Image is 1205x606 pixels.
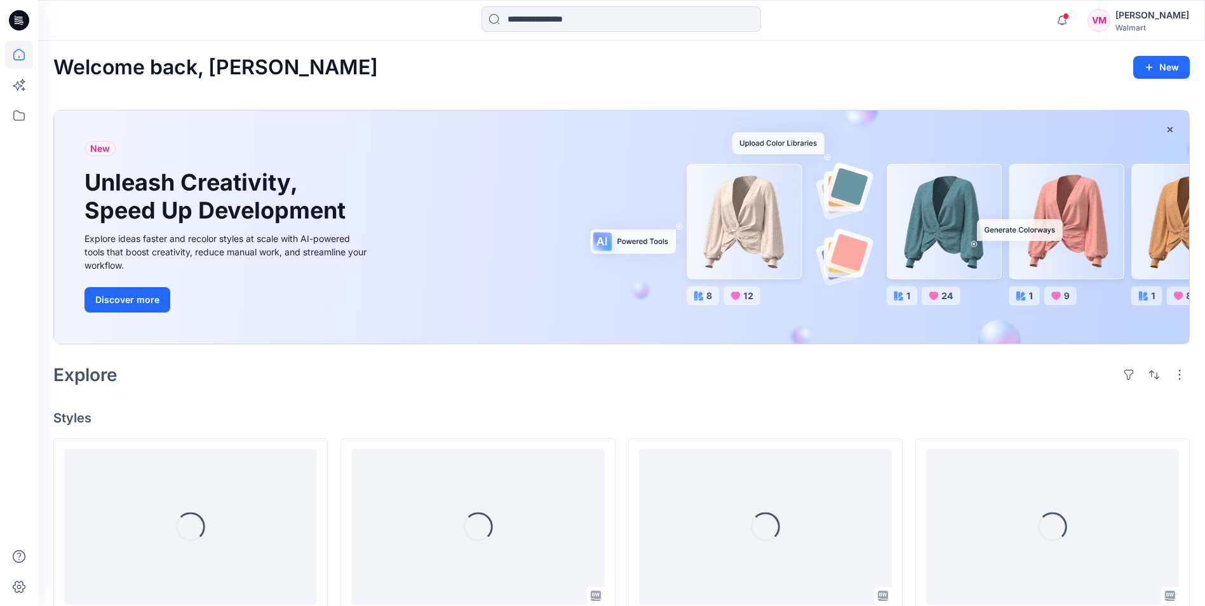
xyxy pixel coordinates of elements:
[1133,56,1190,79] button: New
[84,287,370,313] a: Discover more
[84,169,351,224] h1: Unleash Creativity, Speed Up Development
[53,410,1190,426] h4: Styles
[90,141,110,156] span: New
[84,287,170,313] button: Discover more
[84,232,370,272] div: Explore ideas faster and recolor styles at scale with AI-powered tools that boost creativity, red...
[1115,8,1189,23] div: [PERSON_NAME]
[1115,23,1189,32] div: Walmart
[1087,9,1110,32] div: VM
[53,365,118,385] h2: Explore
[53,56,378,79] h2: Welcome back, [PERSON_NAME]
